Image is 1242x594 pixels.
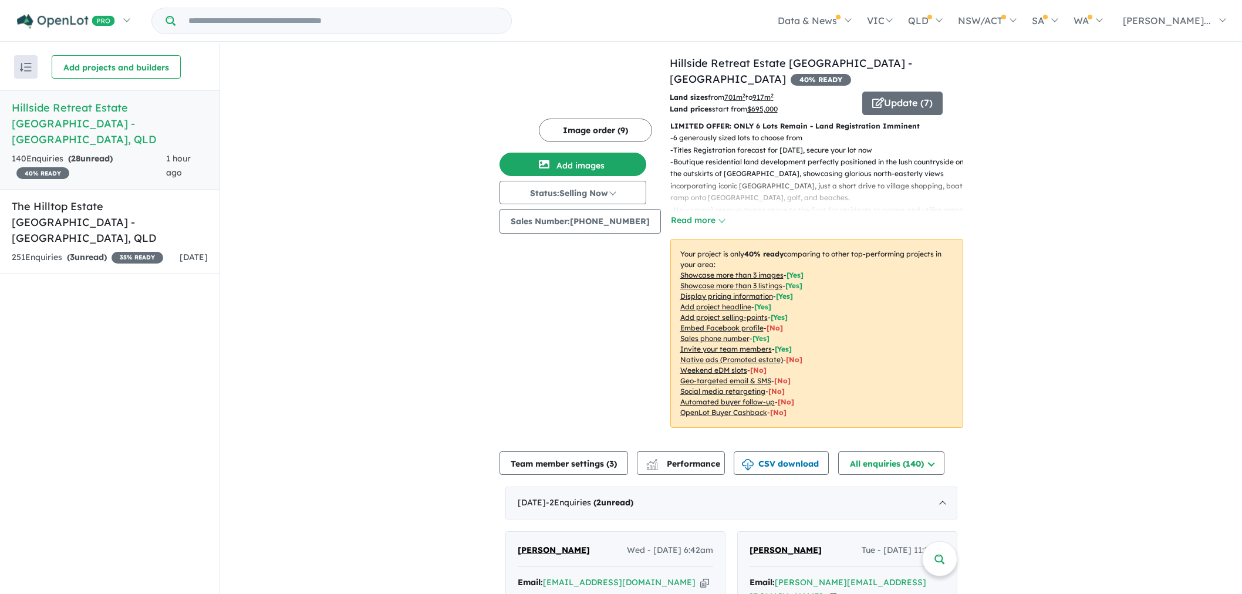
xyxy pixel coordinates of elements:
[609,458,614,469] span: 3
[700,576,709,589] button: Copy
[775,345,792,353] span: [ Yes ]
[838,451,944,475] button: All enquiries (140)
[767,323,783,332] span: [ No ]
[180,252,208,262] span: [DATE]
[670,214,725,227] button: Read more
[670,239,963,428] p: Your project is only comparing to other top-performing projects in your area: - - - - - - - - - -...
[774,376,791,385] span: [No]
[786,355,802,364] span: [No]
[670,120,963,132] p: LIMITED OFFER: ONLY 6 Lots Remain - Land Registration Imminent
[112,252,163,264] span: 35 % READY
[505,487,957,519] div: [DATE]
[680,302,751,311] u: Add project headline
[734,451,829,475] button: CSV download
[546,497,633,508] span: - 2 Enquir ies
[539,119,652,142] button: Image order (9)
[20,63,32,72] img: sort.svg
[1123,15,1211,26] span: [PERSON_NAME]...
[543,577,696,588] a: [EMAIL_ADDRESS][DOMAIN_NAME]
[646,459,657,465] img: line-chart.svg
[680,313,768,322] u: Add project selling-points
[752,93,774,102] u: 917 m
[52,55,181,79] button: Add projects and builders
[12,152,166,180] div: 140 Enquir ies
[593,497,633,508] strong: ( unread)
[750,366,767,374] span: [No]
[680,281,782,290] u: Showcase more than 3 listings
[680,387,765,396] u: Social media retargeting
[768,387,785,396] span: [No]
[670,104,712,113] b: Land prices
[680,408,767,417] u: OpenLot Buyer Cashback
[670,204,973,228] p: - New council reserve/green space to the East for residents to access and utilise means that your...
[70,252,75,262] span: 3
[770,408,787,417] span: [No]
[518,545,590,555] span: [PERSON_NAME]
[166,153,191,178] span: 1 hour ago
[680,376,771,385] u: Geo-targeted email & SMS
[771,92,774,99] sup: 2
[12,251,163,265] div: 251 Enquir ies
[771,313,788,322] span: [ Yes ]
[178,8,509,33] input: Try estate name, suburb, builder or developer
[67,252,107,262] strong: ( unread)
[17,14,115,29] img: Openlot PRO Logo White
[778,397,794,406] span: [No]
[670,93,708,102] b: Land sizes
[12,100,208,147] h5: Hillside Retreat Estate [GEOGRAPHIC_DATA] - [GEOGRAPHIC_DATA] , QLD
[680,271,784,279] u: Showcase more than 3 images
[648,458,720,469] span: Performance
[680,345,772,353] u: Invite your team members
[670,132,973,144] p: - 6 generously sized lots to choose from
[670,156,973,204] p: - Boutique residential land development perfectly positioned in the lush countryside on the outsk...
[791,74,851,86] span: 40 % READY
[670,144,973,156] p: - Titles Registration forecast for [DATE], secure your lot now
[68,153,113,164] strong: ( unread)
[680,323,764,332] u: Embed Facebook profile
[750,545,822,555] span: [PERSON_NAME]
[680,334,750,343] u: Sales phone number
[12,198,208,246] h5: The Hilltop Estate [GEOGRAPHIC_DATA] - [GEOGRAPHIC_DATA] , QLD
[627,544,713,558] span: Wed - [DATE] 6:42am
[680,397,775,406] u: Automated buyer follow-up
[680,292,773,301] u: Display pricing information
[750,577,775,588] strong: Email:
[754,302,771,311] span: [ Yes ]
[680,355,783,364] u: Native ads (Promoted estate)
[747,104,778,113] u: $ 695,000
[680,366,747,374] u: Weekend eDM slots
[637,451,725,475] button: Performance
[500,153,646,176] button: Add images
[745,93,774,102] span: to
[500,181,646,204] button: Status:Selling Now
[670,103,853,115] p: start from
[500,209,661,234] button: Sales Number:[PHONE_NUMBER]
[16,167,69,179] span: 40 % READY
[752,334,770,343] span: [ Yes ]
[787,271,804,279] span: [ Yes ]
[862,92,943,115] button: Update (7)
[646,463,658,470] img: bar-chart.svg
[750,544,822,558] a: [PERSON_NAME]
[776,292,793,301] span: [ Yes ]
[744,249,784,258] b: 40 % ready
[71,153,80,164] span: 28
[785,281,802,290] span: [ Yes ]
[743,92,745,99] sup: 2
[596,497,601,508] span: 2
[724,93,745,102] u: 701 m
[670,92,853,103] p: from
[742,459,754,471] img: download icon
[518,577,543,588] strong: Email:
[862,544,945,558] span: Tue - [DATE] 11:13pm
[500,451,628,475] button: Team member settings (3)
[670,56,912,86] a: Hillside Retreat Estate [GEOGRAPHIC_DATA] - [GEOGRAPHIC_DATA]
[518,544,590,558] a: [PERSON_NAME]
